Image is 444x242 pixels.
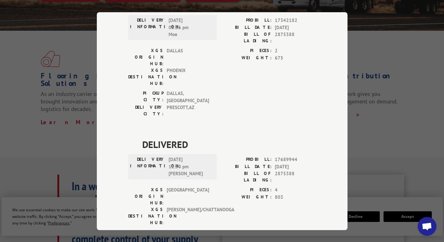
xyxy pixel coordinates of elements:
[275,17,316,24] span: 17342182
[142,137,316,151] span: DELIVERED
[167,104,209,117] span: PRESCOTT , AZ
[222,193,272,201] label: WEIGHT:
[222,17,272,24] label: PROBILL:
[222,24,272,31] label: BILL DATE:
[130,17,165,38] label: DELIVERY INFORMATION:
[275,193,316,201] span: 803
[128,47,164,67] label: XGS ORIGIN HUB:
[222,163,272,170] label: BILL DATE:
[275,163,316,170] span: [DATE]
[275,54,316,61] span: 675
[275,170,316,183] span: 2875388
[275,187,316,194] span: 4
[275,156,316,163] span: 17689944
[128,187,164,206] label: XGS ORIGIN HUB:
[128,67,164,87] label: XGS DESTINATION HUB:
[222,31,272,44] label: BILL OF LADING:
[222,47,272,55] label: PIECES:
[275,31,316,44] span: 2875388
[275,24,316,31] span: [DATE]
[222,170,272,183] label: BILL OF LADING:
[169,156,211,177] span: [DATE] 12:50 pm [PERSON_NAME]
[130,156,165,177] label: DELIVERY INFORMATION:
[167,90,209,104] span: DALLAS , [GEOGRAPHIC_DATA]
[167,47,209,67] span: DALLAS
[167,67,209,87] span: PHOENIX
[128,104,164,117] label: DELIVERY CITY:
[418,217,436,236] div: Open chat
[167,206,209,226] span: [PERSON_NAME]/CHATTANOOGA
[167,187,209,206] span: [GEOGRAPHIC_DATA]
[128,90,164,104] label: PICKUP CITY:
[275,47,316,55] span: 2
[222,156,272,163] label: PROBILL:
[222,54,272,61] label: WEIGHT:
[222,187,272,194] label: PIECES:
[169,17,211,38] span: [DATE] 06:56 pm Moe
[128,206,164,226] label: XGS DESTINATION HUB:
